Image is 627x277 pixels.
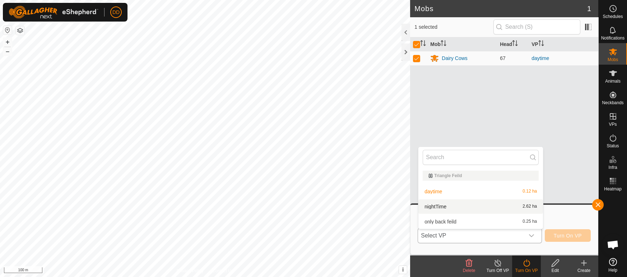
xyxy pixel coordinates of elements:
[424,219,456,224] span: only back feild
[607,144,619,148] span: Status
[545,229,591,242] button: Turn On VP
[418,199,543,214] li: nightTime
[428,174,533,178] div: Triangle Feild
[531,55,549,61] a: daytime
[424,204,446,209] span: nightTime
[541,267,570,274] div: Edit
[497,37,529,51] th: Head
[16,26,24,35] button: Map Layers
[608,57,618,62] span: Mobs
[529,37,598,51] th: VP
[483,267,512,274] div: Turn Off VP
[601,36,624,40] span: Notifications
[3,26,12,34] button: Reset Map
[524,228,539,243] div: dropdown trigger
[608,165,617,170] span: Infra
[423,150,539,165] input: Search
[599,255,627,275] a: Help
[604,187,622,191] span: Heatmap
[512,267,541,274] div: Turn On VP
[418,184,543,199] li: daytime
[9,6,98,19] img: Gallagher Logo
[570,267,598,274] div: Create
[554,233,582,239] span: Turn On VP
[587,3,591,14] span: 1
[442,55,468,62] div: Dairy Cows
[420,41,426,47] p-sorticon: Activate to sort
[402,267,404,273] span: i
[212,268,233,274] a: Contact Us
[418,168,543,229] ul: Option List
[500,55,506,61] span: 67
[603,14,623,19] span: Schedules
[608,268,617,272] span: Help
[522,219,537,224] span: 0.25 ha
[424,189,442,194] span: daytime
[605,79,621,83] span: Animals
[414,4,587,13] h2: Mobs
[609,122,617,126] span: VPs
[602,101,623,105] span: Neckbands
[512,41,518,47] p-sorticon: Activate to sort
[522,189,537,194] span: 0.12 ha
[112,9,120,16] span: DD
[418,214,543,229] li: only back feild
[3,38,12,46] button: +
[3,47,12,56] button: –
[427,37,497,51] th: Mob
[602,234,624,255] a: Open chat
[399,266,407,274] button: i
[418,228,524,243] span: Select VP
[441,41,446,47] p-sorticon: Activate to sort
[538,41,544,47] p-sorticon: Activate to sort
[177,268,204,274] a: Privacy Policy
[522,204,537,209] span: 2.62 ha
[463,268,475,273] span: Delete
[493,19,580,34] input: Search (S)
[414,23,493,31] span: 1 selected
